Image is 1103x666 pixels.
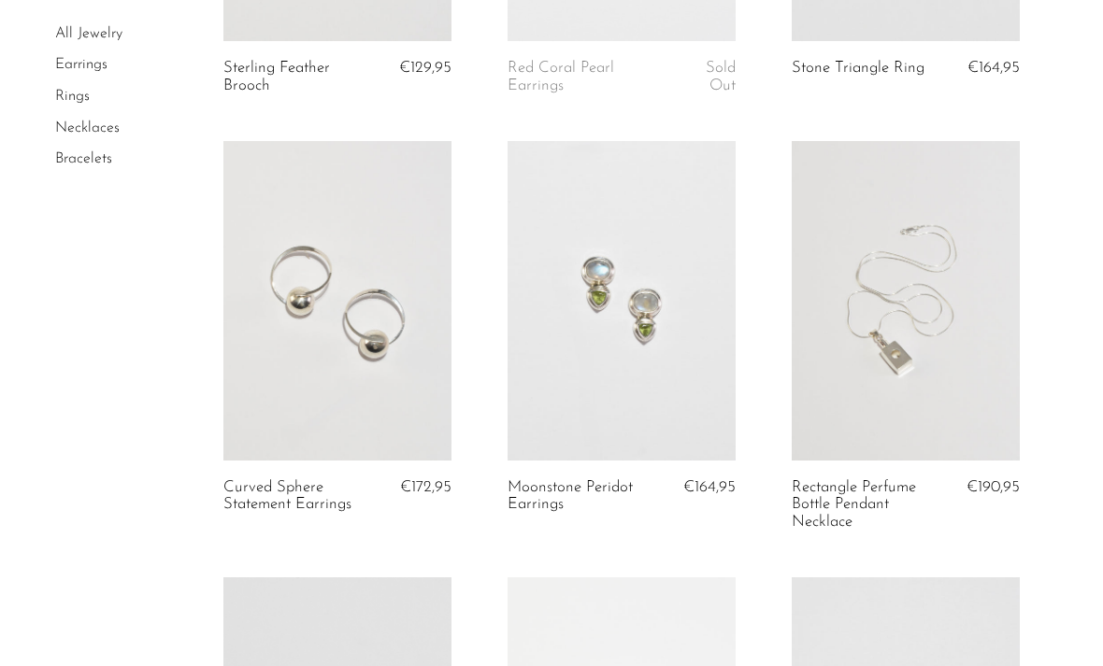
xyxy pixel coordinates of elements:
span: €129,95 [399,60,451,76]
a: Red Coral Pearl Earrings [508,60,656,94]
a: All Jewelry [55,26,122,41]
a: Earrings [55,58,107,73]
a: Moonstone Peridot Earrings [508,479,656,514]
a: Curved Sphere Statement Earrings [223,479,372,514]
a: Rings [55,89,90,104]
a: Stone Triangle Ring [792,60,924,77]
a: Necklaces [55,120,120,135]
a: Rectangle Perfume Bottle Pendant Necklace [792,479,940,531]
span: Sold Out [706,60,736,92]
span: €172,95 [400,479,451,495]
span: €164,95 [683,479,736,495]
a: Sterling Feather Brooch [223,60,372,94]
span: €190,95 [967,479,1020,495]
span: €164,95 [967,60,1020,76]
a: Bracelets [55,151,112,166]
